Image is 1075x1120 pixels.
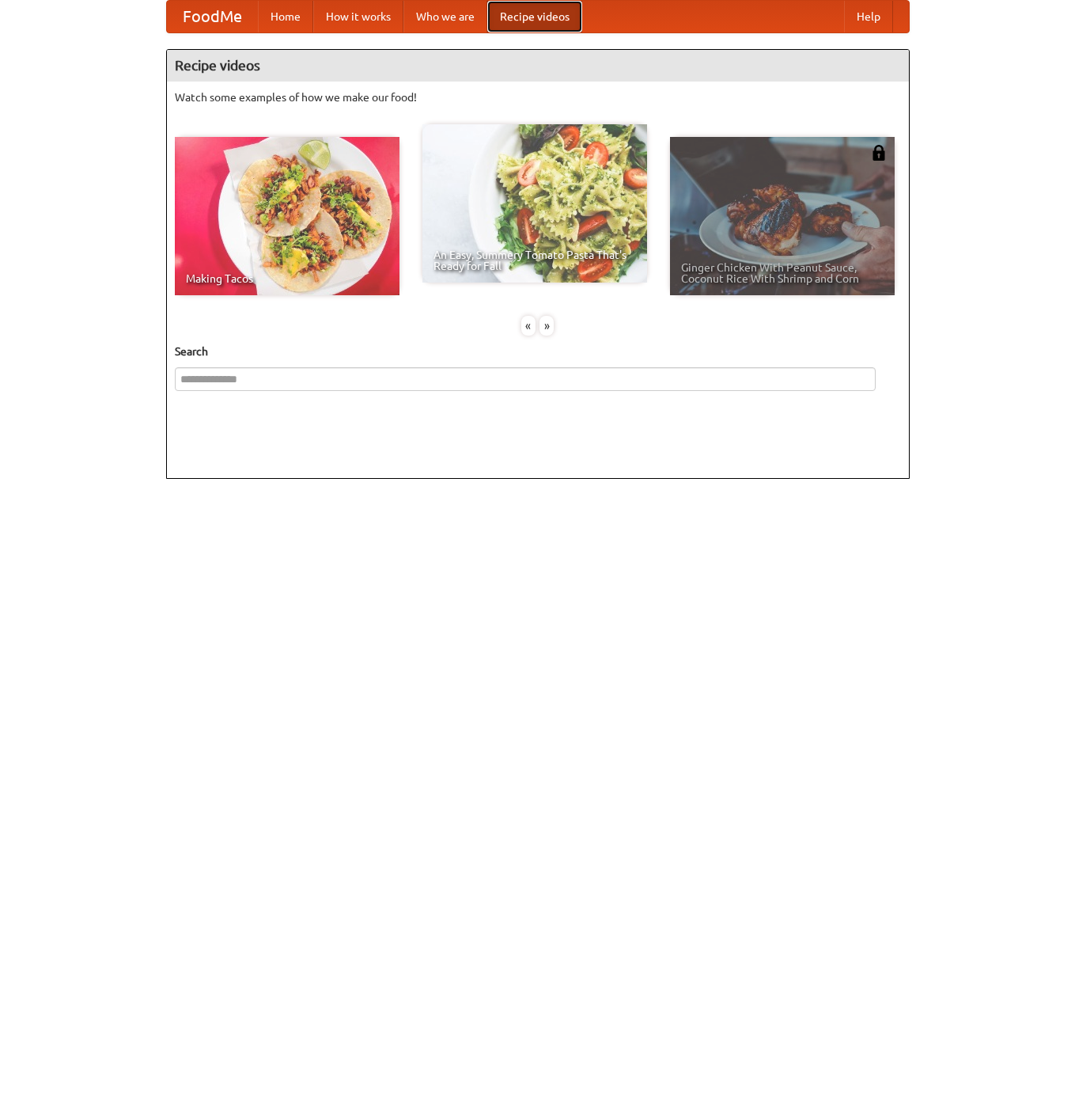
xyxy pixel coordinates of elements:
a: Who we are [403,1,487,32]
a: Making Tacos [175,137,399,295]
div: « [521,316,536,336]
div: » [539,316,554,336]
a: How it works [313,1,403,32]
h5: Search [175,344,901,359]
a: FoodMe [167,1,258,32]
h4: Recipe videos [167,50,909,82]
a: Recipe videos [487,1,582,32]
a: An Easy, Summery Tomato Pasta That's Ready for Fall [422,124,647,283]
span: Making Tacos [186,273,388,284]
a: Help [844,1,893,32]
img: 483408.png [871,145,887,161]
a: Home [258,1,313,32]
p: Watch some examples of how we make our food! [175,89,901,105]
span: An Easy, Summery Tomato Pasta That's Ready for Fall [433,249,636,271]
